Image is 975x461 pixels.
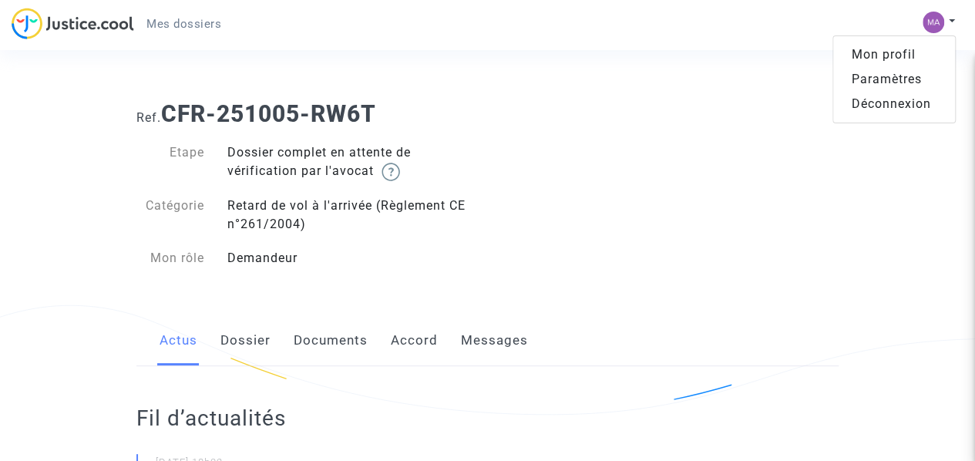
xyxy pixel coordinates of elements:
div: Retard de vol à l'arrivée (Règlement CE n°261/2004) [216,197,488,234]
a: Déconnexion [833,92,955,116]
a: Accord [391,315,438,366]
div: Etape [125,143,216,181]
a: Messages [461,315,528,366]
a: Mon profil [833,42,955,67]
span: Mes dossiers [146,17,221,31]
div: Demandeur [216,249,488,268]
img: 4acdf5aa8326669bfccb30e46681c55e [923,12,944,33]
b: CFR-251005-RW6T [161,100,376,127]
div: Catégorie [125,197,216,234]
img: help.svg [382,163,400,181]
div: Dossier complet en attente de vérification par l'avocat [216,143,488,181]
div: Mon rôle [125,249,216,268]
a: Dossier [220,315,271,366]
a: Paramètres [833,67,955,92]
a: Mes dossiers [134,12,234,35]
a: Documents [294,315,368,366]
h2: Fil d’actualités [136,405,558,432]
img: jc-logo.svg [12,8,134,39]
span: Ref. [136,110,161,125]
a: Actus [160,315,197,366]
